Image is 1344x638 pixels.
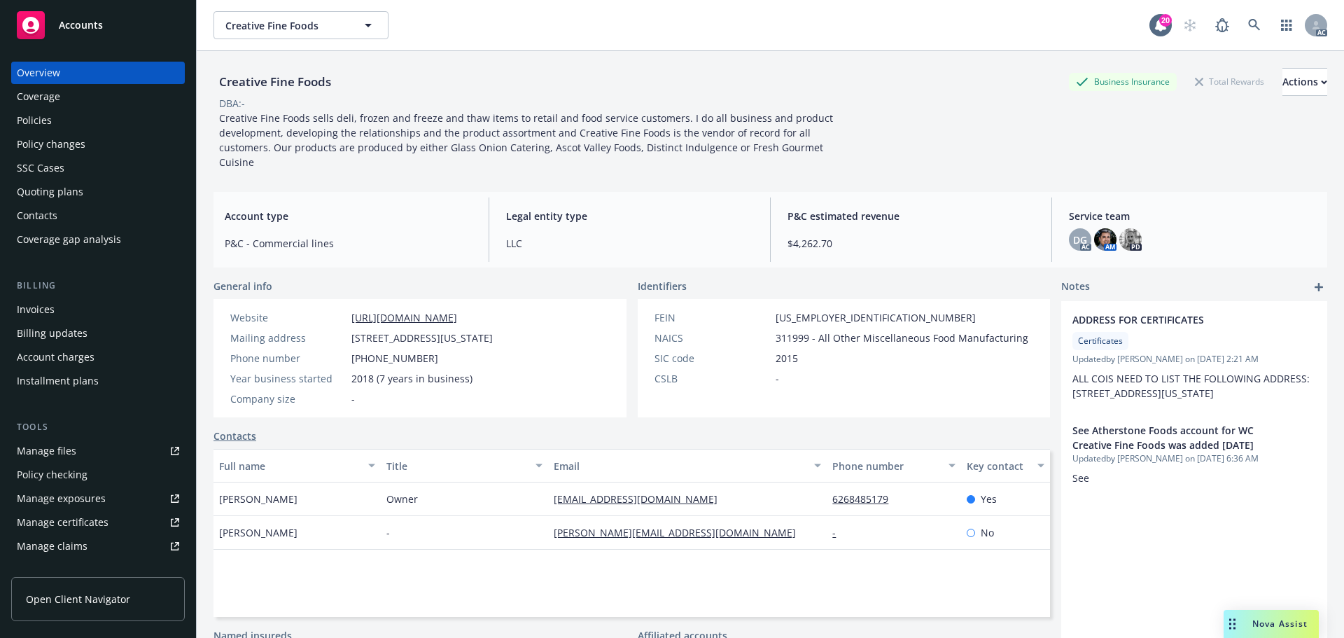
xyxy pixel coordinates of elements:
div: DBA: - [219,96,245,111]
a: Manage files [11,440,185,462]
div: Manage certificates [17,511,108,534]
div: Key contact [967,459,1029,473]
a: [EMAIL_ADDRESS][DOMAIN_NAME] [554,492,729,506]
span: Certificates [1078,335,1123,347]
div: SSC Cases [17,157,64,179]
div: Billing [11,279,185,293]
a: Contacts [213,429,256,443]
p: ALL COIS NEED TO LIST THE FOLLOWING ADDRESS: [STREET_ADDRESS][US_STATE] [1072,371,1316,401]
a: Manage certificates [11,511,185,534]
span: Account type [225,209,472,223]
div: ADDRESS FOR CERTIFICATESCertificatesUpdatedby [PERSON_NAME] on [DATE] 2:21 AMALL COIS NEED TO LIS... [1061,301,1327,412]
span: Nova Assist [1252,618,1308,630]
a: Coverage [11,85,185,108]
div: Phone number [832,459,939,473]
span: - [351,391,355,406]
div: Policy checking [17,464,87,486]
div: Tools [11,420,185,434]
div: Mailing address [230,331,346,345]
a: Report a Bug [1208,11,1236,39]
div: Installment plans [17,370,99,392]
a: Quoting plans [11,181,185,203]
span: Owner [386,492,418,506]
span: 2018 (7 years in business) [351,371,472,386]
a: [PERSON_NAME][EMAIL_ADDRESS][DOMAIN_NAME] [554,526,807,539]
div: Full name [219,459,360,473]
div: Manage claims [17,535,87,557]
span: 311999 - All Other Miscellaneous Food Manufacturing [776,331,1028,345]
span: LLC [506,236,753,251]
span: 2015 [776,351,798,366]
span: [PERSON_NAME] [219,525,297,540]
a: Switch app [1273,11,1301,39]
a: Policy checking [11,464,185,486]
span: - [386,525,390,540]
div: Website [230,310,346,325]
div: Manage exposures [17,487,106,510]
span: - [776,371,779,386]
a: Invoices [11,298,185,321]
div: Phone number [230,351,346,366]
div: Total Rewards [1188,73,1271,90]
span: $4,262.70 [787,236,1035,251]
img: photo [1094,228,1116,251]
a: Search [1240,11,1268,39]
a: Contacts [11,204,185,227]
div: Contacts [17,204,57,227]
div: See Atherstone Foods account for WC Creative Fine Foods was added [DATE]Updatedby [PERSON_NAME] o... [1061,412,1327,497]
span: [PHONE_NUMBER] [351,351,438,366]
a: 6268485179 [832,492,899,506]
span: See Atherstone Foods account for WC Creative Fine Foods was added [DATE] [1072,423,1280,452]
div: FEIN [654,310,770,325]
span: See [1072,471,1089,485]
a: Installment plans [11,370,185,392]
span: No [981,525,994,540]
div: Policy changes [17,133,85,155]
div: Policies [17,109,52,132]
span: Service team [1069,209,1316,223]
span: Notes [1061,279,1090,296]
div: Business Insurance [1069,73,1177,90]
span: Legal entity type [506,209,753,223]
span: Creative Fine Foods sells deli, frozen and freeze and thaw items to retail and food service custo... [219,111,836,169]
a: Start snowing [1176,11,1204,39]
div: Drag to move [1224,610,1241,638]
div: SIC code [654,351,770,366]
a: Billing updates [11,322,185,345]
span: [PERSON_NAME] [219,492,297,506]
button: Full name [213,449,381,483]
div: Coverage gap analysis [17,228,121,251]
span: Updated by [PERSON_NAME] on [DATE] 6:36 AM [1072,452,1316,465]
div: Overview [17,62,60,84]
div: Invoices [17,298,55,321]
a: Manage exposures [11,487,185,510]
a: Manage claims [11,535,185,557]
button: Email [548,449,827,483]
span: ADDRESS FOR CERTIFICATES [1072,312,1280,327]
div: Account charges [17,346,94,368]
a: Coverage gap analysis [11,228,185,251]
span: [US_EMPLOYER_IDENTIFICATION_NUMBER] [776,310,976,325]
span: Updated by [PERSON_NAME] on [DATE] 2:21 AM [1072,353,1316,366]
a: Policies [11,109,185,132]
div: Billing updates [17,322,87,345]
button: Actions [1282,68,1327,96]
span: Creative Fine Foods [225,18,346,33]
a: SSC Cases [11,157,185,179]
button: Nova Assist [1224,610,1319,638]
div: 20 [1159,14,1172,27]
span: Yes [981,492,997,506]
div: Company size [230,391,346,406]
button: Creative Fine Foods [213,11,388,39]
span: General info [213,279,272,293]
button: Title [381,449,548,483]
a: Account charges [11,346,185,368]
div: Year business started [230,371,346,386]
a: Accounts [11,6,185,45]
div: Manage BORs [17,559,83,581]
a: [URL][DOMAIN_NAME] [351,311,457,324]
span: Open Client Navigator [26,592,130,606]
div: Manage files [17,440,76,462]
div: CSLB [654,371,770,386]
